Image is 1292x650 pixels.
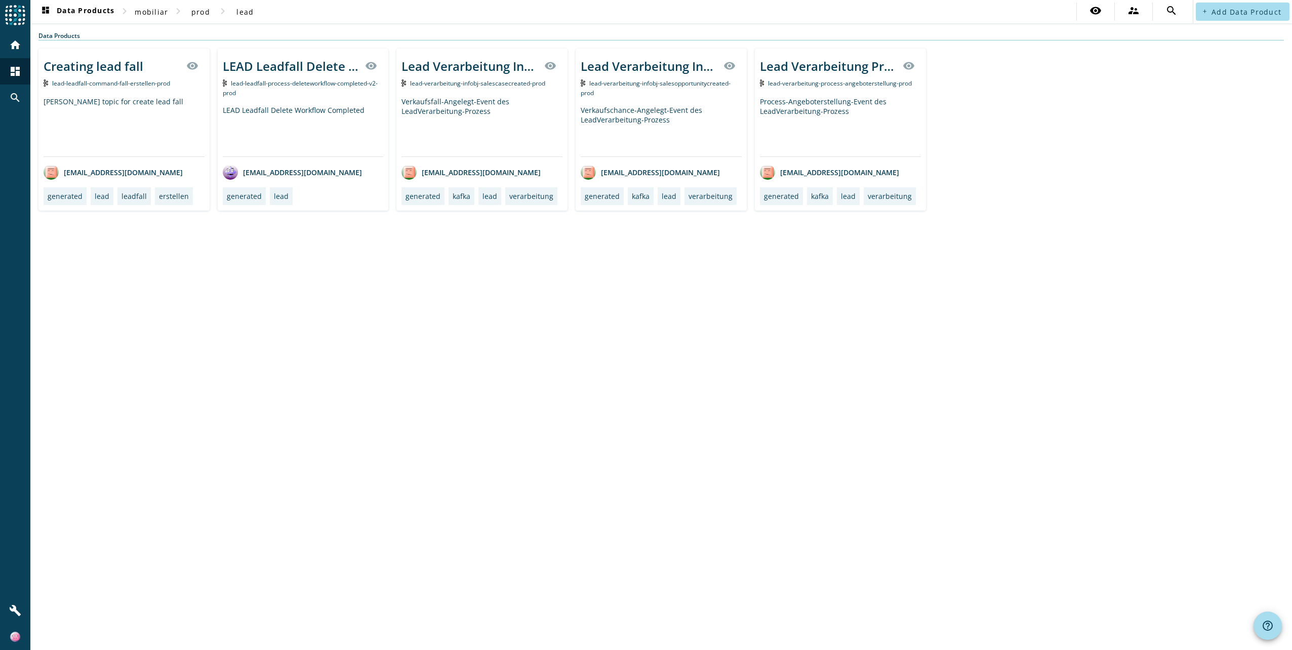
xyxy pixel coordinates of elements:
[401,165,417,180] img: avatar
[274,191,289,201] div: lead
[764,191,799,201] div: generated
[401,97,562,156] div: Verkaufsfall-Angelegt-Event des LeadVerarbeitung-Prozess
[9,92,21,104] mat-icon: search
[760,79,764,87] img: Kafka Topic: lead-verarbeitung-process-angeboterstellung-prod
[401,165,541,180] div: [EMAIL_ADDRESS][DOMAIN_NAME]
[95,191,109,201] div: lead
[122,191,147,201] div: leadfall
[760,165,775,180] img: avatar
[581,79,731,97] span: Kafka Topic: lead-verarbeitung-infobj-salesopportunitycreated-prod
[544,60,556,72] mat-icon: visibility
[841,191,856,201] div: lead
[186,60,198,72] mat-icon: visibility
[632,191,650,201] div: kafka
[401,58,538,74] div: Lead Verarbeitung Infobj Salescasecreated
[38,31,1284,40] div: Data Products
[581,165,596,180] img: avatar
[585,191,620,201] div: generated
[48,191,83,201] div: generated
[868,191,912,201] div: verarbeitung
[39,6,52,18] mat-icon: dashboard
[1089,5,1102,17] mat-icon: visibility
[1196,3,1289,21] button: Add Data Product
[118,5,131,17] mat-icon: chevron_right
[365,60,377,72] mat-icon: visibility
[760,97,921,156] div: Process-Angeboterstellung-Event des LeadVerarbeitung-Prozess
[9,604,21,617] mat-icon: build
[406,191,440,201] div: generated
[44,58,143,74] div: Creating lead fall
[811,191,829,201] div: kafka
[453,191,470,201] div: kafka
[723,60,736,72] mat-icon: visibility
[5,5,25,25] img: spoud-logo.svg
[581,165,720,180] div: [EMAIL_ADDRESS][DOMAIN_NAME]
[9,65,21,77] mat-icon: dashboard
[662,191,676,201] div: lead
[44,165,183,180] div: [EMAIL_ADDRESS][DOMAIN_NAME]
[44,97,205,156] div: [PERSON_NAME] topic for create lead fall
[217,5,229,17] mat-icon: chevron_right
[236,7,254,17] span: lead
[229,3,261,21] button: lead
[223,165,362,180] div: [EMAIL_ADDRESS][DOMAIN_NAME]
[223,105,384,156] div: LEAD Leadfall Delete Workflow Completed
[768,79,912,88] span: Kafka Topic: lead-verarbeitung-process-angeboterstellung-prod
[760,58,897,74] div: Lead Verarbeitung Process Angeboterstellung
[903,60,915,72] mat-icon: visibility
[410,79,545,88] span: Kafka Topic: lead-verarbeitung-infobj-salescasecreated-prod
[44,165,59,180] img: avatar
[581,58,717,74] div: Lead Verarbeitung Infobj Salesopportunitycreated
[581,105,742,156] div: Verkaufschance-Angelegt-Event des LeadVerarbeitung-Prozess
[1212,7,1281,17] span: Add Data Product
[131,3,172,21] button: mobiliar
[184,3,217,21] button: prod
[401,79,406,87] img: Kafka Topic: lead-verarbeitung-infobj-salescasecreated-prod
[9,39,21,51] mat-icon: home
[1165,5,1178,17] mat-icon: search
[39,6,114,18] span: Data Products
[35,3,118,21] button: Data Products
[223,79,378,97] span: Kafka Topic: lead-leadfall-process-deleteworkflow-completed-v2-prod
[1262,620,1274,632] mat-icon: help_outline
[159,191,189,201] div: erstellen
[1202,9,1207,14] mat-icon: add
[223,79,227,87] img: Kafka Topic: lead-leadfall-process-deleteworkflow-completed-v2-prod
[172,5,184,17] mat-icon: chevron_right
[135,7,168,17] span: mobiliar
[44,79,48,87] img: Kafka Topic: lead-leadfall-command-fall-erstellen-prod
[760,165,899,180] div: [EMAIL_ADDRESS][DOMAIN_NAME]
[581,79,585,87] img: Kafka Topic: lead-verarbeitung-infobj-salesopportunitycreated-prod
[10,632,20,642] img: a1f413f185f42e5fbc95133e9187bf66
[191,7,210,17] span: prod
[689,191,733,201] div: verarbeitung
[509,191,553,201] div: verarbeitung
[227,191,262,201] div: generated
[52,79,170,88] span: Kafka Topic: lead-leadfall-command-fall-erstellen-prod
[482,191,497,201] div: lead
[1127,5,1140,17] mat-icon: supervisor_account
[223,58,359,74] div: LEAD Leadfall Delete Workflow Completed
[223,165,238,180] img: avatar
